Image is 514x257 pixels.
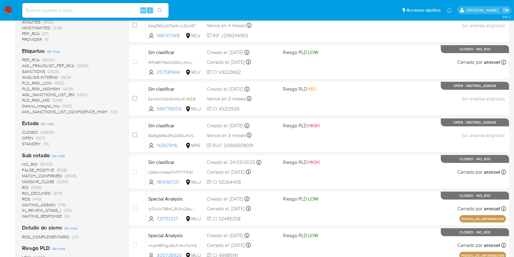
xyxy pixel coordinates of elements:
a: Salir [503,7,509,13]
span: Alt [141,7,146,13]
button: search-icon [154,6,166,15]
p: agustin.duran@mercadolibre.com [466,7,501,13]
a: Notificaciones [447,8,452,13]
span: 3.161.2 [502,14,511,19]
span: s [149,7,151,13]
span: Accesos rápidos [406,7,441,13]
input: Buscar usuario o caso... [22,6,169,14]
